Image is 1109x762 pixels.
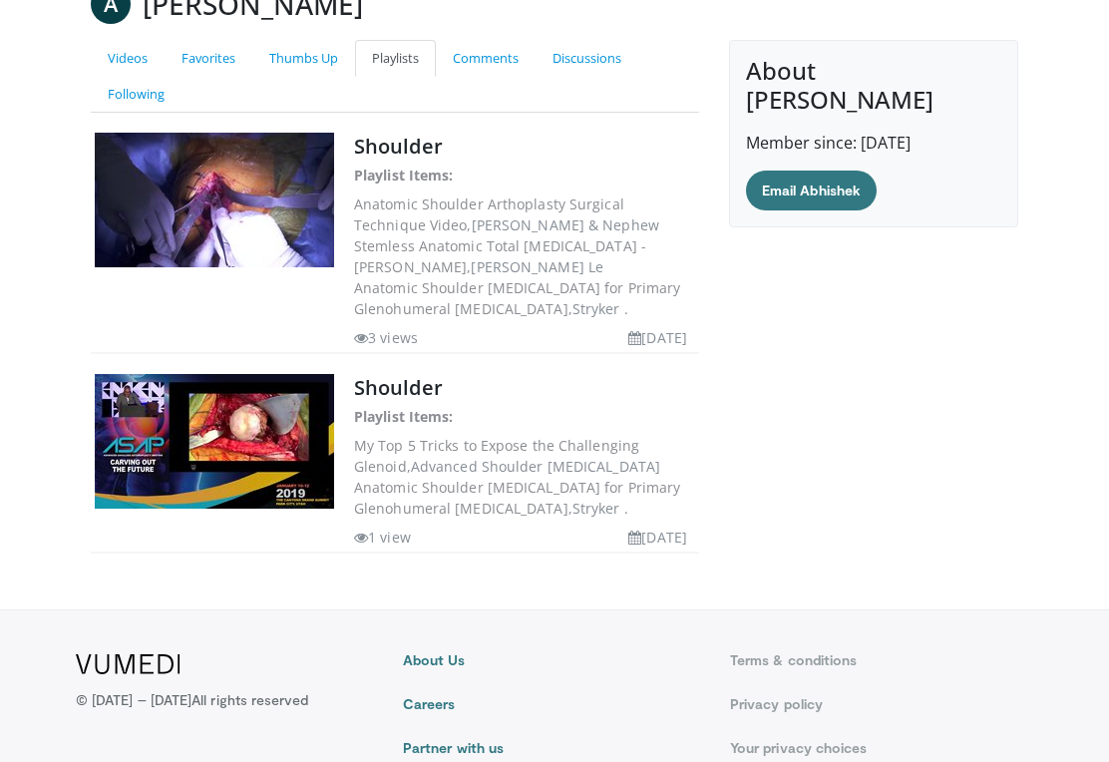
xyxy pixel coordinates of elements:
li: [DATE] [628,328,687,349]
img: Shoulder [95,375,334,510]
a: Careers [403,695,706,715]
p: © [DATE] – [DATE] [76,691,309,711]
strong: Playlist Items: [354,408,454,427]
p: Member since: [DATE] [746,132,1001,156]
h4: About [PERSON_NAME] [746,58,1001,116]
a: Videos [91,41,165,78]
a: Email Abhishek [746,172,877,211]
a: About Us [403,651,706,671]
img: Shoulder [95,134,334,268]
span: [PERSON_NAME] Le [471,258,603,277]
a: Shoulder [354,134,443,161]
a: Your privacy choices [730,739,1033,759]
span: Stryker . [572,300,628,319]
dd: Anatomic Shoulder Arthoplasty Surgical Technique Video, [354,194,695,236]
a: Terms & conditions [730,651,1033,671]
a: Discussions [536,41,638,78]
strong: Playlist Items: [354,167,454,186]
span: Advanced Shoulder [MEDICAL_DATA] [411,458,660,477]
img: VuMedi Logo [76,655,181,675]
span: [PERSON_NAME] & Nephew [472,216,659,235]
a: Comments [436,41,536,78]
a: Favorites [165,41,252,78]
dd: Anatomic Shoulder [MEDICAL_DATA] for Primary Glenohumeral [MEDICAL_DATA], [354,478,695,520]
a: Partner with us [403,739,706,759]
span: All rights reserved [191,692,308,709]
a: Playlists [355,41,436,78]
a: Privacy policy [730,695,1033,715]
li: [DATE] [628,528,687,549]
li: 1 view [354,528,411,549]
dd: My Top 5 Tricks to Expose the Challenging Glenoid, [354,436,695,478]
dd: Anatomic Shoulder [MEDICAL_DATA] for Primary Glenohumeral [MEDICAL_DATA], [354,278,695,320]
dd: Stemless Anatomic Total [MEDICAL_DATA] - [PERSON_NAME], [354,236,695,278]
a: Thumbs Up [252,41,355,78]
span: Stryker . [572,500,628,519]
a: Following [91,77,182,114]
a: Shoulder [354,375,443,402]
li: 3 views [354,328,418,349]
